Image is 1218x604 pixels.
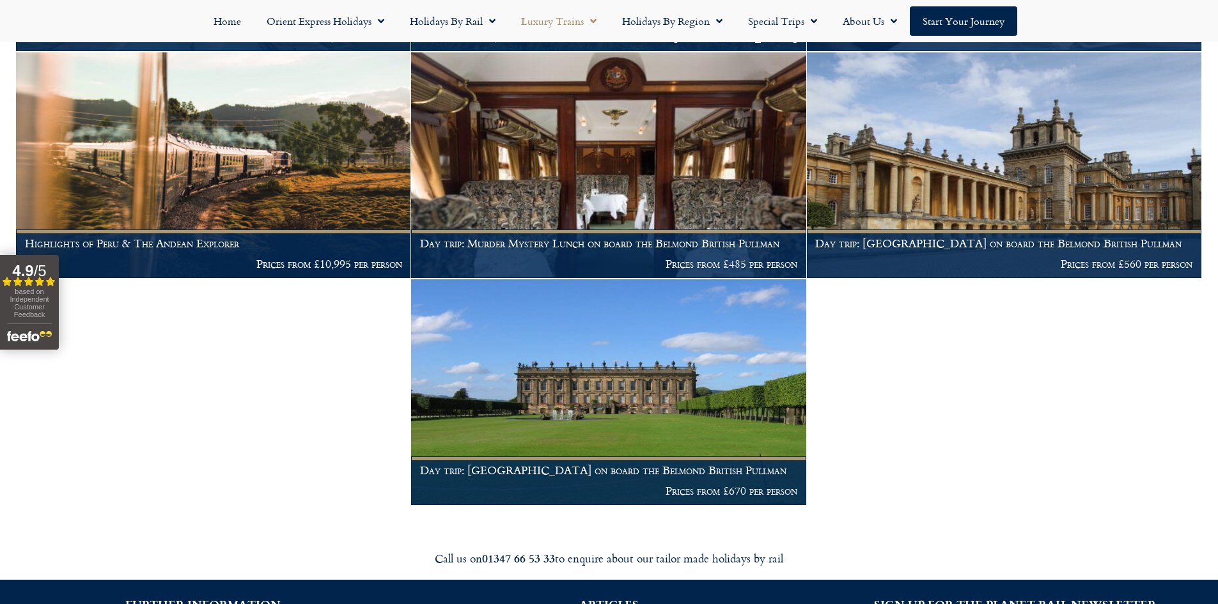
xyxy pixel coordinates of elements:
a: Special Trips [735,6,830,36]
h1: Day trip: [GEOGRAPHIC_DATA] on board the Belmond British Pullman [815,237,1192,250]
nav: Menu [6,6,1212,36]
a: Holidays by Rail [397,6,508,36]
a: Highlights of Peru & The Andean Explorer Prices from £10,995 per person [16,52,411,279]
p: Prices from £560 per person [815,258,1192,270]
strong: 01347 66 53 33 [482,550,555,566]
a: About Us [830,6,910,36]
p: Prices starting from £4,450 per person [25,31,402,43]
p: Prices from £9,100 per person - including a stay in [GEOGRAPHIC_DATA] [420,31,797,43]
a: Orient Express Holidays [254,6,397,36]
p: Prices from £670 per person [420,484,797,497]
a: Luxury Trains [508,6,609,36]
h1: Highlights of Peru & The Andean Explorer [25,237,402,250]
a: Start your Journey [910,6,1017,36]
a: Day trip: [GEOGRAPHIC_DATA] on board the Belmond British Pullman Prices from £670 per person [411,279,806,506]
a: Day trip: [GEOGRAPHIC_DATA] on board the Belmond British Pullman Prices from £560 per person [807,52,1202,279]
a: Holidays by Region [609,6,735,36]
h1: Day trip: Murder Mystery Lunch on board the Belmond British Pullman [420,237,797,250]
p: Prices from £10,995 per person [25,258,402,270]
h1: Day trip: [GEOGRAPHIC_DATA] on board the Belmond British Pullman [420,464,797,477]
a: Day trip: Murder Mystery Lunch on board the Belmond British Pullman Prices from £485 per person [411,52,806,279]
p: Prices from £485 per person [420,258,797,270]
div: Call us on to enquire about our tailor made holidays by rail [251,551,967,566]
a: Home [201,6,254,36]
